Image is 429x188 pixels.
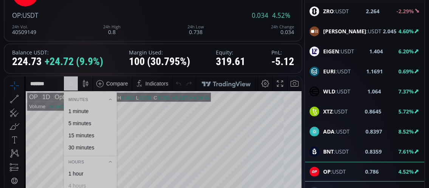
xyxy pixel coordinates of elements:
div: Minutes [59,19,112,27]
span: OP [12,11,21,20]
b: BNT [323,148,334,155]
label: Margin Used: [129,50,190,55]
div: 224.73 [12,56,103,68]
span: 0.034 [252,12,268,19]
b: 1.1691 [366,67,383,75]
div: 0.800 [117,19,129,24]
span: :USDT [323,67,351,75]
b: 2.264 [366,7,379,15]
div: OP [25,17,33,24]
span: :USDT [323,148,349,155]
b: 1.404 [370,47,383,55]
div: 24h Low [187,25,204,29]
span: :USDT [21,11,38,20]
div: 15 minutes [64,56,90,62]
div: L [132,19,135,24]
b: 0.69% [398,68,414,75]
b: 8.52% [398,128,414,135]
b: EURI [323,68,336,75]
b: 0.8397 [366,127,383,135]
div: 1 day [64,132,77,138]
label: PnL: [271,50,294,55]
div: 40509149 [12,25,36,35]
b: 4.60% [398,28,414,35]
b: 0.8645 [365,107,381,115]
b: WLD [323,88,335,95]
label: Balance USDT: [12,50,103,55]
div: 0.786 [153,19,166,24]
b: [PERSON_NAME] [323,28,366,35]
b: 2.045 [383,27,397,35]
span: :USDT [323,27,381,35]
div: 0.738 [135,19,147,24]
div: 0.034 [271,25,294,35]
div: D [64,4,68,10]
b: ZRO [323,8,334,15]
div: 24h Vol. [12,25,36,29]
span: +24.72 (9.9%) [45,56,103,68]
div: 30 minutes [64,68,90,74]
div: Days [59,120,112,128]
span: :USDT [323,7,349,15]
b: ADA [323,128,335,135]
div: Optimism [46,17,76,24]
span: :USDT [323,127,350,135]
b: EIGEN [323,48,339,55]
div: 0.738 [187,25,204,35]
div: +0.037 (+4.94%) [167,19,204,24]
div: Compare [102,4,124,10]
div: 24h High [103,25,121,29]
b: 6.20% [398,48,414,55]
b: 1.064 [368,87,381,95]
div: 4 hours [64,106,82,112]
span: :USDT [323,47,354,55]
label: Equity: [216,50,246,55]
div:  [7,101,13,108]
span: 4.52% [272,12,290,19]
div: 39.943M [44,27,63,33]
div: 1 hour [64,94,79,100]
span: :USDT [323,107,348,115]
div: -5.12 [271,56,294,68]
b: 7.37% [398,88,414,95]
b: 7.61% [398,148,414,155]
div: 5 minutes [64,44,87,50]
span: :USDT [323,87,350,95]
div: Indicators [141,4,164,10]
div: Volume [25,27,41,33]
div: 319.61 [216,56,246,68]
div: 1 month [64,157,83,163]
div: 0.8 [103,25,121,35]
div: 1 week [64,144,81,151]
b: 0.8359 [366,148,382,155]
b: XTZ [323,108,333,115]
div: H [113,19,117,24]
b: -2.29% [396,8,414,15]
div: Hours [59,81,112,90]
div: 1D [33,17,45,24]
div: 24h Change [271,25,294,29]
div: C [149,19,153,24]
b: 5.72% [398,108,414,115]
div: 100 (30.795%) [129,56,190,68]
div: 1 minute [64,32,84,38]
